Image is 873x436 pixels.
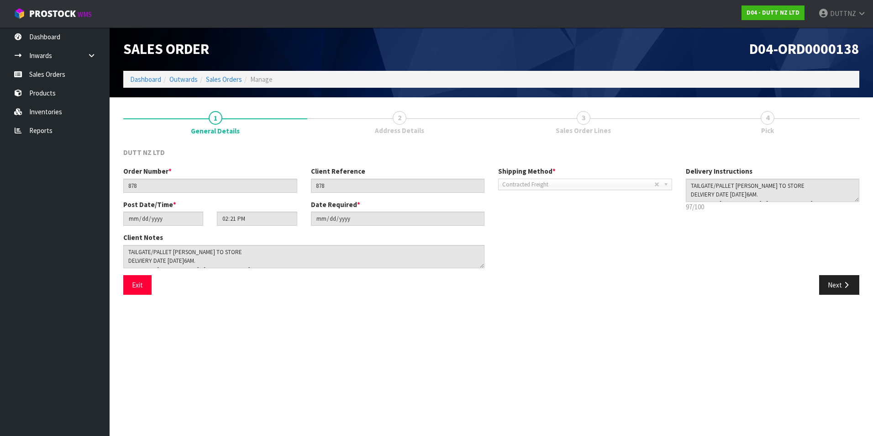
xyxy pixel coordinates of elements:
label: Date Required [311,200,360,209]
a: Dashboard [130,75,161,84]
span: DUTTNZ [830,9,856,18]
button: Exit [123,275,152,295]
img: cube-alt.png [14,8,25,19]
label: Delivery Instructions [686,166,752,176]
input: Client Reference [311,179,485,193]
span: General Details [191,126,240,136]
label: Post Date/Time [123,200,176,209]
span: Address Details [375,126,424,135]
span: 2 [393,111,406,125]
span: Manage [250,75,273,84]
span: D04-ORD0000138 [749,40,859,58]
span: General Details [123,141,859,302]
strong: D04 - DUTT NZ LTD [747,9,799,16]
button: Next [819,275,859,295]
span: Sales Order Lines [556,126,611,135]
span: DUTT NZ LTD [123,148,165,157]
label: Client Reference [311,166,365,176]
span: Pick [761,126,774,135]
span: ProStock [29,8,76,20]
span: 4 [761,111,774,125]
small: WMS [78,10,92,19]
label: Order Number [123,166,172,176]
span: 3 [577,111,590,125]
a: Outwards [169,75,198,84]
label: Client Notes [123,233,163,242]
p: 97/100 [686,202,860,212]
input: Order Number [123,179,297,193]
span: Sales Order [123,40,209,58]
span: Contracted Freight [502,179,654,190]
label: Shipping Method [498,166,556,176]
a: Sales Orders [206,75,242,84]
span: 1 [209,111,222,125]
